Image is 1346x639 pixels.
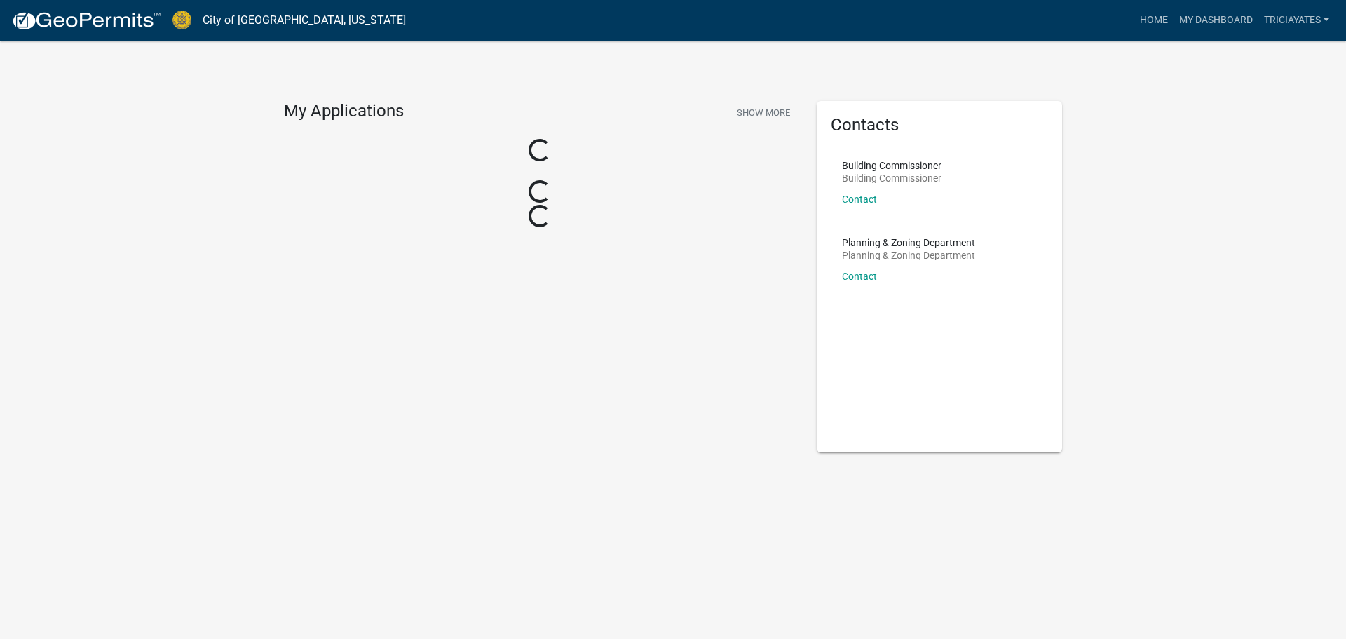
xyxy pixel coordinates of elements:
[842,161,941,170] p: Building Commissioner
[731,101,796,124] button: Show More
[831,115,1048,135] h5: Contacts
[284,101,404,122] h4: My Applications
[842,194,877,205] a: Contact
[842,271,877,282] a: Contact
[842,238,975,248] p: Planning & Zoning Department
[1258,7,1335,34] a: triciayates
[1134,7,1174,34] a: Home
[172,11,191,29] img: City of Jeffersonville, Indiana
[842,250,975,260] p: Planning & Zoning Department
[1174,7,1258,34] a: My Dashboard
[842,173,941,183] p: Building Commissioner
[203,8,406,32] a: City of [GEOGRAPHIC_DATA], [US_STATE]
